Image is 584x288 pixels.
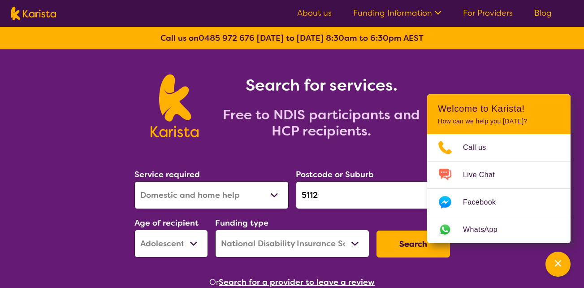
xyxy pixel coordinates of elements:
ul: Choose channel [427,134,571,243]
p: How can we help you [DATE]? [438,118,560,125]
label: Age of recipient [134,218,199,228]
div: Channel Menu [427,94,571,243]
a: Web link opens in a new tab. [427,216,571,243]
label: Funding type [215,218,268,228]
label: Service required [134,169,200,180]
h2: Free to NDIS participants and HCP recipients. [209,107,433,139]
span: Call us [463,141,497,154]
a: 0485 972 676 [199,33,255,44]
h1: Search for services. [209,74,433,96]
button: Search [376,231,450,257]
a: For Providers [463,8,513,18]
b: Call us on [DATE] to [DATE] 8:30am to 6:30pm AEST [160,33,424,44]
img: Karista logo [151,74,199,137]
span: Live Chat [463,168,506,182]
a: Funding Information [353,8,441,18]
span: WhatsApp [463,223,508,236]
span: Facebook [463,196,506,209]
h2: Welcome to Karista! [438,103,560,114]
img: Karista logo [11,7,56,20]
button: Channel Menu [545,252,571,277]
label: Postcode or Suburb [296,169,374,180]
input: Type [296,181,450,209]
a: About us [297,8,332,18]
a: Blog [534,8,552,18]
